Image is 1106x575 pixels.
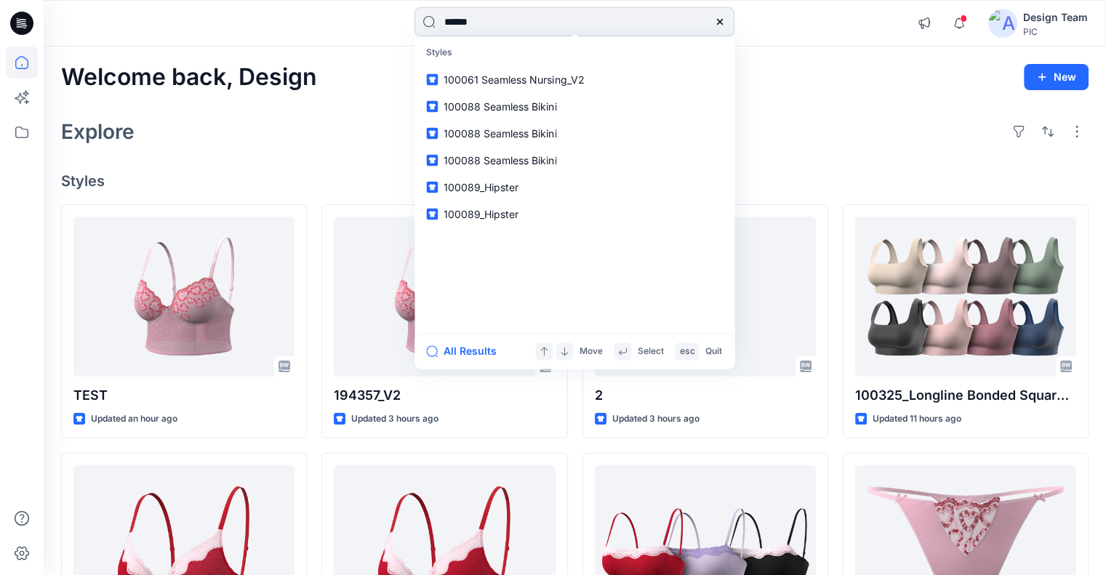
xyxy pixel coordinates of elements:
a: 100089_Hipster [417,201,732,228]
p: Quit [705,344,721,359]
p: Updated 11 hours ago [873,411,961,427]
button: New [1024,64,1089,90]
img: avatar [988,9,1017,38]
p: 100325_Longline Bonded Square Neck Bra [855,385,1076,406]
a: 100088 Seamless Bikini [417,147,732,174]
p: TEST [73,385,294,406]
div: PIC [1023,26,1088,37]
a: 100325_Longline Bonded Square Neck Bra [855,217,1076,377]
button: All Results [426,342,506,360]
span: 100088 Seamless Bikini [444,154,556,166]
span: 100089_Hipster [444,208,518,220]
span: 100061 Seamless Nursing_V2 [444,73,584,86]
a: 194357_V2 [334,217,555,377]
span: 100088 Seamless Bikini [444,100,556,113]
a: 100061 Seamless Nursing_V2 [417,66,732,93]
a: TEST [73,217,294,377]
h2: Welcome back, Design [61,64,317,91]
h4: Styles [61,172,1089,190]
a: 100089_Hipster [417,174,732,201]
span: 100089_Hipster [444,181,518,193]
div: Design Team [1023,9,1088,26]
p: Select [637,344,663,359]
a: 100088 Seamless Bikini [417,120,732,147]
p: Updated 3 hours ago [351,411,438,427]
p: 194357_V2 [334,385,555,406]
p: Updated 3 hours ago [612,411,700,427]
p: 2 [595,385,816,406]
a: 100088 Seamless Bikini [417,93,732,120]
p: Updated an hour ago [91,411,177,427]
p: esc [679,344,694,359]
span: 100088 Seamless Bikini [444,127,556,140]
h2: Explore [61,120,135,143]
p: Move [579,344,602,359]
p: Styles [417,39,732,66]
